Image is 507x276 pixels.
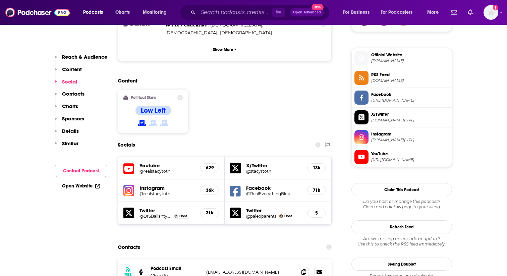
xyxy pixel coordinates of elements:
[354,91,449,105] a: Facebook[URL][DOMAIN_NAME]
[371,137,449,143] span: instagram.com/realstacytoth
[139,214,172,219] a: @DrSBallantyne
[354,130,449,144] a: Instagram[DOMAIN_NAME][URL]
[55,103,78,115] button: Charts
[62,183,100,189] a: Open Website
[246,169,302,174] a: @stacyrtoth
[313,187,320,193] h5: 71k
[111,7,134,18] a: Charts
[371,58,449,63] span: realeverything.com
[206,165,213,171] h5: 629
[55,140,78,153] button: Similar
[351,183,452,196] button: Claim This Podcast
[143,8,167,17] span: Monitoring
[351,199,452,204] span: Do you host or manage this podcast?
[210,21,263,29] span: ,
[115,8,130,17] span: Charts
[313,165,320,171] h5: 13k
[484,5,498,20] button: Show profile menu
[206,269,293,275] p: [EMAIL_ADDRESS][DOMAIN_NAME]
[427,8,439,17] span: More
[220,30,272,35] span: [DEMOGRAPHIC_DATA]
[371,111,449,117] span: X/Twitter
[55,78,77,91] button: Social
[123,22,163,27] h3: Ethnicities
[351,220,452,233] button: Refresh Feed
[206,210,213,216] h5: 21k
[246,214,277,219] a: @paleoparents
[246,185,302,191] h5: Facebook
[293,11,321,14] span: Open Advanced
[55,91,84,103] button: Contacts
[272,8,285,17] span: ⌘ K
[198,7,272,18] input: Search podcasts, credits, & more...
[313,210,320,216] h5: 5
[139,191,195,196] a: @realstacytoth
[118,241,140,254] h2: Contacts
[381,8,413,17] span: For Podcasters
[312,4,324,10] span: New
[371,98,449,103] span: https://www.facebook.com/RealEverythingBlog
[139,185,195,191] h5: Instagram
[213,47,233,52] p: Show More
[371,131,449,137] span: Instagram
[354,110,449,124] a: X/Twitter[DOMAIN_NAME][URL]
[279,214,283,218] img: Stacy Toth
[83,8,103,17] span: Podcasts
[55,128,79,140] button: Details
[165,30,217,35] span: [DEMOGRAPHIC_DATA]
[62,91,84,97] p: Contacts
[371,72,449,78] span: RSS Feed
[55,54,107,66] button: Reach & Audience
[123,43,326,56] button: Show More
[422,7,447,18] button: open menu
[165,22,208,27] span: White / Caucasian
[210,22,262,27] span: [DEMOGRAPHIC_DATA]
[448,7,460,18] a: Show notifications dropdown
[290,8,324,16] button: Open AdvancedNew
[62,103,78,109] p: Charts
[186,5,336,20] div: Search podcasts, credits, & more...
[118,139,135,151] h2: Socials
[165,21,209,29] span: ,
[354,150,449,164] a: YouTube[URL][DOMAIN_NAME]
[371,92,449,98] span: Facebook
[62,115,84,122] p: Sponsors
[246,162,302,169] h5: X/Twitter
[123,185,134,196] img: iconImage
[179,214,187,218] span: Host
[138,7,175,18] button: open menu
[371,157,449,162] span: https://www.youtube.com/@realstacytoth
[484,5,498,20] img: User Profile
[174,214,178,218] img: Sarah Ballantyne
[371,151,449,157] span: YouTube
[62,78,77,85] p: Social
[139,169,195,174] a: @realstacytoth
[246,191,302,196] h5: @RealEverythingBlog
[338,7,378,18] button: open menu
[5,6,70,19] img: Podchaser - Follow, Share and Rate Podcasts
[351,258,452,271] a: Seeing Double?
[165,29,218,37] span: ,
[131,95,156,100] h2: Political Skew
[246,207,302,214] h5: Twitter
[354,71,449,85] a: RSS Feed[DOMAIN_NAME]
[465,7,475,18] a: Show notifications dropdown
[371,118,449,123] span: twitter.com/stacyrtoth
[118,77,326,84] h2: Content
[62,54,107,60] p: Reach & Audience
[351,236,452,247] div: Are we missing an episode or update? Use this to check the RSS feed immediately.
[351,199,452,210] div: Claim and edit this page to your liking.
[62,66,82,72] p: Content
[284,214,292,218] span: Host
[343,8,370,17] span: For Business
[55,66,82,78] button: Content
[371,52,449,58] span: Official Website
[376,7,422,18] button: open menu
[484,5,498,20] span: Logged in as rgertner
[62,128,79,134] p: Details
